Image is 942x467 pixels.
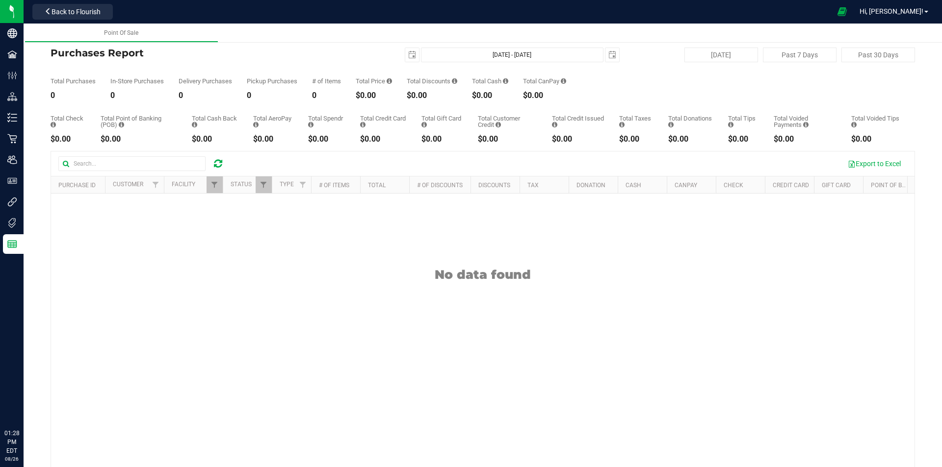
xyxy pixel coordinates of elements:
[619,122,625,128] i: Sum of the total taxes for all purchases in the date range.
[280,181,294,188] a: Type
[231,181,252,188] a: Status
[58,156,206,171] input: Search...
[421,122,427,128] i: Sum of the successful, non-voided gift card payment transactions for all purchases in the date ra...
[668,115,713,128] div: Total Donations
[831,2,853,21] span: Open Ecommerce Menu
[668,122,674,128] i: Sum of all round-up-to-next-dollar total price adjustments for all purchases in the date range.
[7,218,17,228] inline-svg: Tags
[841,48,915,62] button: Past 30 Days
[51,243,915,282] div: No data found
[724,182,743,189] a: Check
[503,78,508,84] i: Sum of the successful, non-voided cash payment transactions for all purchases in the date range. ...
[319,182,349,189] a: # of Items
[763,48,837,62] button: Past 7 Days
[523,78,566,84] div: Total CanPay
[295,176,311,193] a: Filter
[179,78,232,84] div: Delivery Purchases
[478,135,537,143] div: $0.00
[7,92,17,101] inline-svg: Distribution
[472,92,508,99] div: $0.00
[179,92,232,99] div: 0
[803,122,809,128] i: Sum of all voided payment transaction amounts, excluding tips and transaction fees, for all purch...
[360,135,407,143] div: $0.00
[417,182,463,189] a: # of Discounts
[32,4,113,20] button: Back to Flourish
[148,176,164,193] a: Filter
[576,182,605,189] a: Donation
[253,122,259,128] i: Sum of the successful, non-voided AeroPay payment transactions for all purchases in the date range.
[7,134,17,144] inline-svg: Retail
[728,122,733,128] i: Sum of all tips added to successful, non-voided payments for all purchases in the date range.
[172,181,195,188] a: Facility
[58,182,96,189] a: Purchase ID
[360,115,407,128] div: Total Credit Card
[871,182,941,189] a: Point of Banking (POB)
[407,78,457,84] div: Total Discounts
[851,122,857,128] i: Sum of all tip amounts from voided payment transactions for all purchases in the date range.
[7,155,17,165] inline-svg: Users
[684,48,758,62] button: [DATE]
[472,78,508,84] div: Total Cash
[7,49,17,59] inline-svg: Facilities
[421,115,463,128] div: Total Gift Card
[407,92,457,99] div: $0.00
[51,115,86,128] div: Total Check
[822,182,851,189] a: Gift Card
[110,92,164,99] div: 0
[360,122,366,128] i: Sum of the successful, non-voided credit card payment transactions for all purchases in the date ...
[52,8,101,16] span: Back to Flourish
[421,135,463,143] div: $0.00
[51,78,96,84] div: Total Purchases
[308,122,314,128] i: Sum of the successful, non-voided Spendr payment transactions for all purchases in the date range.
[110,78,164,84] div: In-Store Purchases
[4,429,19,455] p: 01:28 PM EDT
[773,182,809,189] a: Credit Card
[104,29,138,36] span: Point Of Sale
[192,115,238,128] div: Total Cash Back
[51,92,96,99] div: 0
[561,78,566,84] i: Sum of the successful, non-voided CanPay payment transactions for all purchases in the date range.
[51,135,86,143] div: $0.00
[619,115,654,128] div: Total Taxes
[253,115,293,128] div: Total AeroPay
[308,115,345,128] div: Total Spendr
[253,135,293,143] div: $0.00
[119,122,124,128] i: Sum of the successful, non-voided point-of-banking payment transactions, both via payment termina...
[387,78,392,84] i: Sum of the total prices of all purchases in the date range.
[192,122,197,128] i: Sum of the cash-back amounts from rounded-up electronic payments for all purchases in the date ra...
[841,155,907,172] button: Export to Excel
[774,115,837,128] div: Total Voided Payments
[523,92,566,99] div: $0.00
[207,176,223,193] a: Filter
[527,182,539,189] a: Tax
[452,78,457,84] i: Sum of the discount values applied to the all purchases in the date range.
[7,28,17,38] inline-svg: Company
[247,92,297,99] div: 0
[101,135,177,143] div: $0.00
[356,78,392,84] div: Total Price
[10,389,39,418] iframe: Resource center
[7,239,17,249] inline-svg: Reports
[51,122,56,128] i: Sum of the successful, non-voided check payment transactions for all purchases in the date range.
[256,176,272,193] a: Filter
[496,122,501,128] i: Sum of the successful, non-voided payments using account credit for all purchases in the date range.
[4,455,19,463] p: 08/26
[312,92,341,99] div: 0
[728,135,759,143] div: $0.00
[728,115,759,128] div: Total Tips
[851,115,900,128] div: Total Voided Tips
[247,78,297,84] div: Pickup Purchases
[851,135,900,143] div: $0.00
[478,182,510,189] a: Discounts
[405,48,419,62] span: select
[7,113,17,123] inline-svg: Inventory
[7,71,17,80] inline-svg: Configuration
[113,181,143,188] a: Customer
[552,115,604,128] div: Total Credit Issued
[668,135,713,143] div: $0.00
[51,48,339,58] h4: Purchases Report
[478,115,537,128] div: Total Customer Credit
[101,115,177,128] div: Total Point of Banking (POB)
[312,78,341,84] div: # of Items
[356,92,392,99] div: $0.00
